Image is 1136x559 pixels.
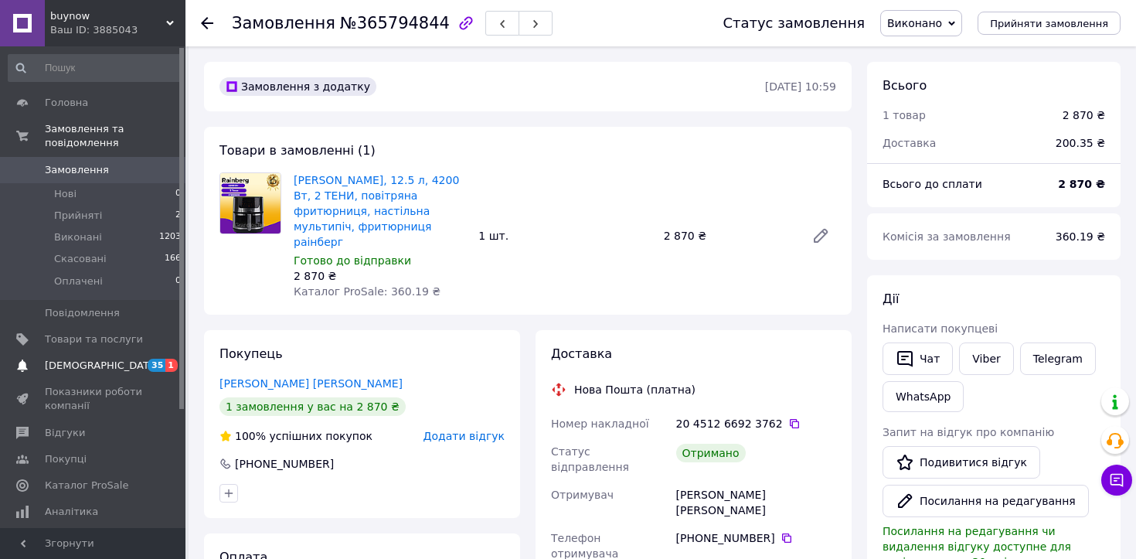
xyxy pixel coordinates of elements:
[883,230,1011,243] span: Комісія за замовлення
[45,479,128,493] span: Каталог ProSale
[45,359,159,373] span: [DEMOGRAPHIC_DATA]
[165,252,181,266] span: 166
[551,445,629,473] span: Статус відправлення
[1101,465,1132,496] button: Чат з покупцем
[220,173,281,233] img: Аерогриль Rainberg, 12.5 л, 4200 Вт, 2 ТЕНИ, повітряна фритюрниця, настільна мультипіч, фритюрниц...
[570,382,699,397] div: Нова Пошта (платна)
[54,252,107,266] span: Скасовані
[219,143,376,158] span: Товари в замовленні (1)
[551,418,649,430] span: Номер накладної
[883,381,964,412] a: WhatsApp
[45,122,185,150] span: Замовлення та повідомлення
[175,274,181,288] span: 0
[294,268,466,284] div: 2 870 ₴
[990,18,1108,29] span: Прийняти замовлення
[201,15,213,31] div: Повернутися назад
[1058,178,1105,190] b: 2 870 ₴
[235,430,266,442] span: 100%
[54,187,77,201] span: Нові
[883,178,982,190] span: Всього до сплати
[219,397,406,416] div: 1 замовлення у вас на 2 870 ₴
[294,285,440,298] span: Каталог ProSale: 360.19 ₴
[887,17,942,29] span: Виконано
[219,428,372,444] div: успішних покупок
[883,426,1054,438] span: Запит на відгук про компанію
[45,385,143,413] span: Показники роботи компанії
[165,359,178,372] span: 1
[148,359,165,372] span: 35
[45,163,109,177] span: Замовлення
[219,377,403,390] a: [PERSON_NAME] [PERSON_NAME]
[219,346,283,361] span: Покупець
[658,225,799,247] div: 2 870 ₴
[959,343,1013,375] a: Viber
[883,137,936,149] span: Доставка
[1056,230,1105,243] span: 360.19 ₴
[232,14,335,32] span: Замовлення
[1046,126,1114,160] div: 200.35 ₴
[883,343,953,375] button: Чат
[45,96,88,110] span: Головна
[883,446,1040,479] a: Подивитися відгук
[883,291,899,306] span: Дії
[233,456,335,472] div: [PHONE_NUMBER]
[175,209,181,223] span: 2
[472,225,657,247] div: 1 шт.
[219,77,376,96] div: Замовлення з додатку
[45,332,143,346] span: Товари та послуги
[423,430,505,442] span: Додати відгук
[45,306,120,320] span: Повідомлення
[54,230,102,244] span: Виконані
[676,530,836,546] div: [PHONE_NUMBER]
[54,274,103,288] span: Оплачені
[883,109,926,121] span: 1 товар
[340,14,450,32] span: №365794844
[54,209,102,223] span: Прийняті
[1063,107,1105,123] div: 2 870 ₴
[673,481,839,524] div: [PERSON_NAME] [PERSON_NAME]
[978,12,1121,35] button: Прийняти замовлення
[805,220,836,251] a: Редагувати
[159,230,181,244] span: 1203
[294,254,411,267] span: Готово до відправки
[765,80,836,93] time: [DATE] 10:59
[723,15,865,31] div: Статус замовлення
[883,485,1089,517] button: Посилання на редагування
[883,322,998,335] span: Написати покупцеві
[45,426,85,440] span: Відгуки
[175,187,181,201] span: 0
[883,78,927,93] span: Всього
[551,489,614,501] span: Отримувач
[45,452,87,466] span: Покупці
[50,9,166,23] span: buynow
[1020,343,1096,375] a: Telegram
[45,505,98,519] span: Аналітика
[294,174,459,248] a: [PERSON_NAME], 12.5 л, 4200 Вт, 2 ТЕНИ, повітряна фритюрниця, настільна мультипіч, фритюрниця раі...
[8,54,182,82] input: Пошук
[676,416,836,431] div: 20 4512 6692 3762
[551,346,612,361] span: Доставка
[50,23,185,37] div: Ваш ID: 3885043
[676,444,746,462] div: Отримано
